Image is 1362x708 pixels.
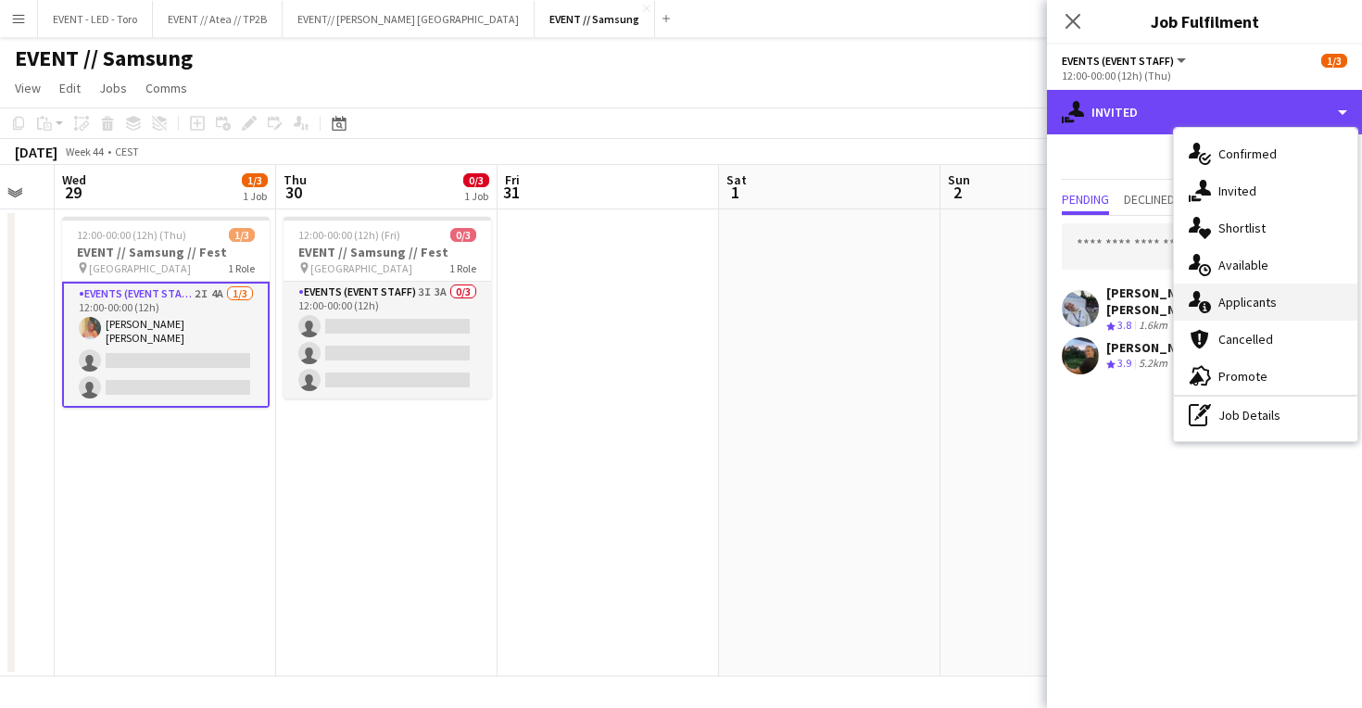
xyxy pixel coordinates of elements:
[724,182,747,203] span: 1
[1117,356,1131,370] span: 3.9
[1218,368,1267,385] span: Promote
[243,189,267,203] div: 1 Job
[62,217,270,408] app-job-card: 12:00-00:00 (12h) (Thu)1/3EVENT // Samsung // Fest [GEOGRAPHIC_DATA]1 RoleEvents (Event Staff)2I4...
[535,1,655,37] button: EVENT // Samsung
[15,44,193,72] h1: EVENT // Samsung
[59,80,81,96] span: Edit
[59,182,86,203] span: 29
[284,171,307,188] span: Thu
[281,182,307,203] span: 30
[62,171,86,188] span: Wed
[464,189,488,203] div: 1 Job
[1135,356,1171,372] div: 5.2km
[298,228,400,242] span: 12:00-00:00 (12h) (Fri)
[505,171,520,188] span: Fri
[1218,331,1273,348] span: Cancelled
[726,171,747,188] span: Sat
[1047,9,1362,33] h3: Job Fulfilment
[1062,54,1189,68] button: Events (Event Staff)
[62,244,270,260] h3: EVENT // Samsung // Fest
[115,145,139,158] div: CEST
[310,261,412,275] span: [GEOGRAPHIC_DATA]
[1106,339,1204,356] div: [PERSON_NAME]
[1218,145,1277,162] span: Confirmed
[284,244,491,260] h3: EVENT // Samsung // Fest
[284,217,491,398] app-job-card: 12:00-00:00 (12h) (Fri)0/3EVENT // Samsung // Fest [GEOGRAPHIC_DATA]1 RoleEvents (Event Staff)3I3...
[138,76,195,100] a: Comms
[284,282,491,398] app-card-role: Events (Event Staff)3I3A0/312:00-00:00 (12h)
[283,1,535,37] button: EVENT// [PERSON_NAME] [GEOGRAPHIC_DATA]
[77,228,186,242] span: 12:00-00:00 (12h) (Thu)
[153,1,283,37] button: EVENT // Atea // TP2B
[15,80,41,96] span: View
[52,76,88,100] a: Edit
[15,143,57,161] div: [DATE]
[449,261,476,275] span: 1 Role
[92,76,134,100] a: Jobs
[1062,69,1347,82] div: 12:00-00:00 (12h) (Thu)
[61,145,107,158] span: Week 44
[1218,183,1256,199] span: Invited
[89,261,191,275] span: [GEOGRAPHIC_DATA]
[1117,318,1131,332] span: 3.8
[1106,284,1295,318] div: [PERSON_NAME] [PERSON_NAME]
[945,182,970,203] span: 2
[1218,257,1268,273] span: Available
[242,173,268,187] span: 1/3
[1124,193,1175,206] span: Declined
[463,173,489,187] span: 0/3
[229,228,255,242] span: 1/3
[145,80,187,96] span: Comms
[1062,54,1174,68] span: Events (Event Staff)
[7,76,48,100] a: View
[38,1,153,37] button: EVENT - LED - Toro
[99,80,127,96] span: Jobs
[62,282,270,408] app-card-role: Events (Event Staff)2I4A1/312:00-00:00 (12h)[PERSON_NAME] [PERSON_NAME]
[1047,90,1362,134] div: Invited
[228,261,255,275] span: 1 Role
[1321,54,1347,68] span: 1/3
[1135,318,1171,334] div: 1.6km
[450,228,476,242] span: 0/3
[948,171,970,188] span: Sun
[1218,220,1266,236] span: Shortlist
[1218,294,1277,310] span: Applicants
[1062,193,1109,206] span: Pending
[502,182,520,203] span: 31
[1174,397,1357,434] div: Job Details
